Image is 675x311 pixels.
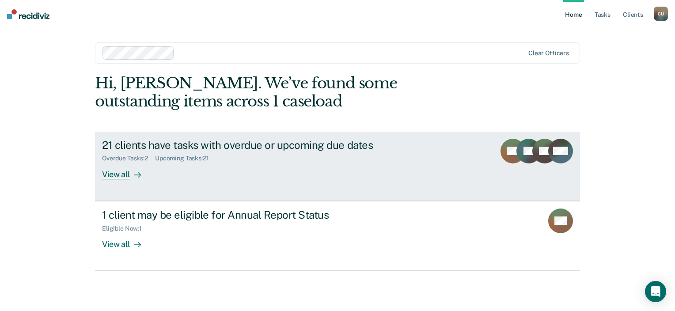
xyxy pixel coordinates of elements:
div: Eligible Now : 1 [102,225,149,232]
a: 21 clients have tasks with overdue or upcoming due datesOverdue Tasks:2Upcoming Tasks:21View all [95,132,580,201]
button: CU [654,7,668,21]
div: Clear officers [528,49,569,57]
img: Recidiviz [7,9,49,19]
div: Overdue Tasks : 2 [102,155,155,162]
div: C U [654,7,668,21]
div: View all [102,232,152,249]
div: Upcoming Tasks : 21 [155,155,216,162]
div: Open Intercom Messenger [645,281,666,302]
div: Hi, [PERSON_NAME]. We’ve found some outstanding items across 1 caseload [95,74,483,110]
div: View all [102,162,152,179]
a: 1 client may be eligible for Annual Report StatusEligible Now:1View all [95,201,580,271]
div: 21 clients have tasks with overdue or upcoming due dates [102,139,412,152]
div: 1 client may be eligible for Annual Report Status [102,209,412,221]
